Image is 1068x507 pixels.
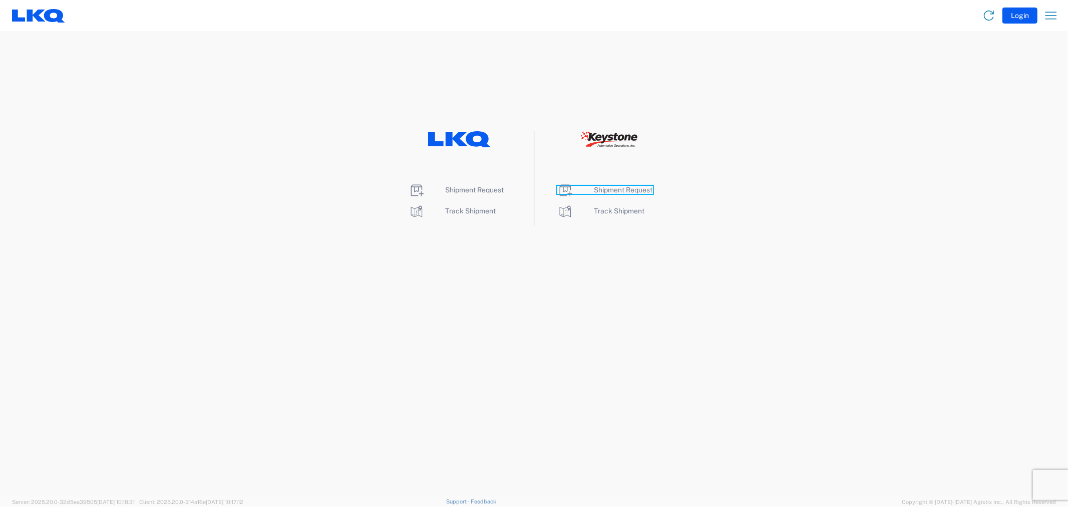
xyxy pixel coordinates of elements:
[1002,8,1037,24] button: Login
[557,186,653,194] a: Shipment Request
[446,186,504,194] span: Shipment Request
[97,499,135,505] span: [DATE] 10:18:31
[902,497,1056,506] span: Copyright © [DATE]-[DATE] Agistix Inc., All Rights Reserved
[206,499,243,505] span: [DATE] 10:17:12
[139,499,243,505] span: Client: 2025.20.0-314a16e
[12,499,135,505] span: Server: 2025.20.0-32d5ea39505
[594,207,645,215] span: Track Shipment
[409,186,504,194] a: Shipment Request
[409,207,496,215] a: Track Shipment
[446,498,471,504] a: Support
[446,207,496,215] span: Track Shipment
[471,498,496,504] a: Feedback
[594,186,653,194] span: Shipment Request
[557,207,645,215] a: Track Shipment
